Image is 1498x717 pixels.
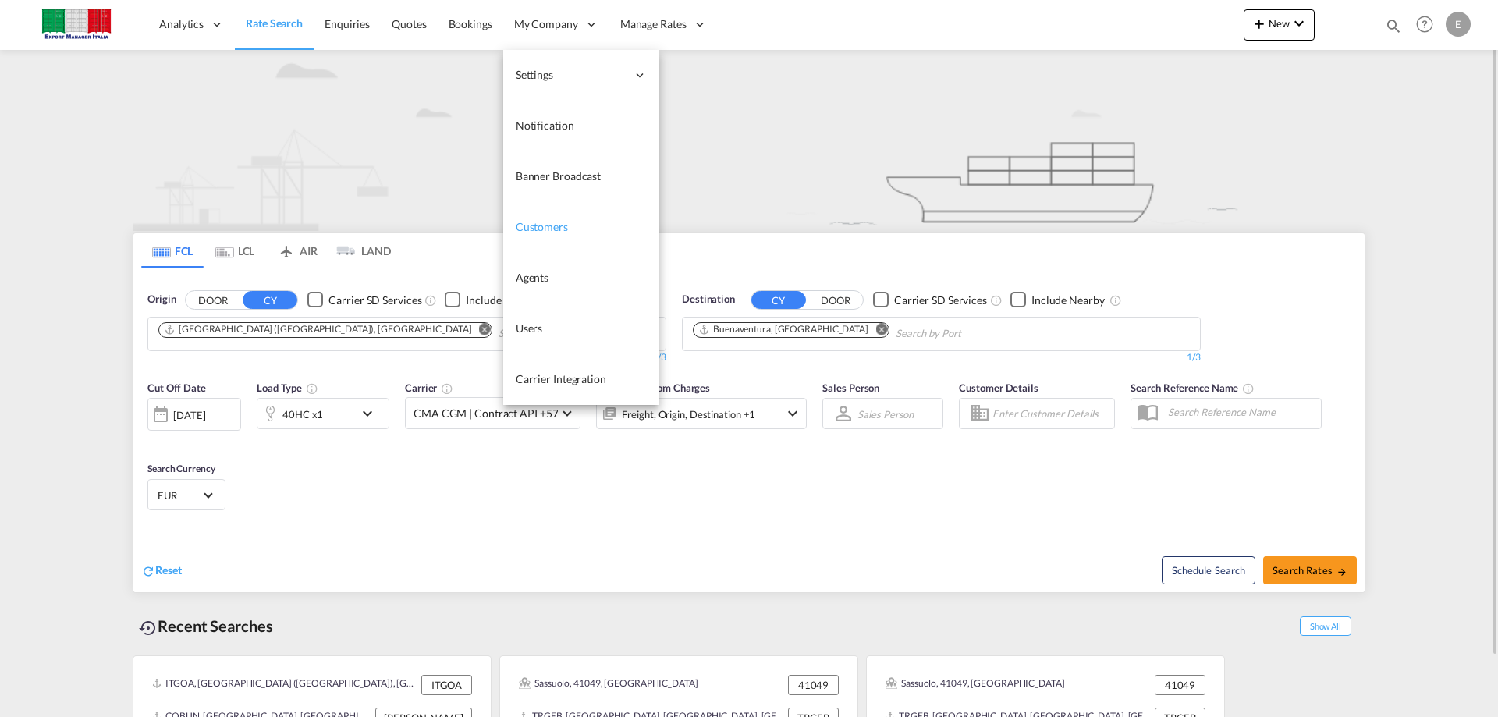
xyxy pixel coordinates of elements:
div: Help [1411,11,1446,39]
a: Customers [503,202,659,253]
md-icon: icon-chevron-down [358,404,385,423]
md-icon: Your search will be saved by the below given name [1242,382,1255,395]
md-chips-wrap: Chips container. Use arrow keys to select chips. [690,318,1050,346]
md-icon: icon-chevron-down [1290,14,1308,33]
input: Search Reference Name [1160,400,1321,424]
md-tab-item: AIR [266,233,328,268]
span: Enquiries [325,17,370,30]
div: ITGOA [421,675,472,695]
div: ITGOA, Genova (Genoa), Italy, Southern Europe, Europe [152,675,417,695]
a: Carrier Integration [503,354,659,405]
span: Quotes [392,17,426,30]
span: Reset [155,563,182,577]
md-icon: Unchecked: Search for CY (Container Yard) services for all selected carriers.Checked : Search for... [990,294,1003,307]
div: Press delete to remove this chip. [698,323,871,336]
md-icon: icon-arrow-right [1336,566,1347,577]
md-tab-item: LCL [204,233,266,268]
div: Carrier SD Services [894,293,987,308]
div: 1/3 [147,351,666,364]
div: Freight Origin Destination Factory Stuffingicon-chevron-down [596,398,807,429]
md-checkbox: Checkbox No Ink [1010,292,1105,308]
md-tab-item: FCL [141,233,204,268]
span: Load Type [257,382,318,394]
span: Notification [516,119,574,132]
span: Customers [516,220,568,233]
img: 51022700b14f11efa3148557e262d94e.jpg [23,7,129,42]
span: Search Rates [1273,564,1347,577]
span: EUR [158,488,201,502]
span: Sales Person [822,382,879,394]
div: Include Nearby [466,293,539,308]
div: 40HC x1 [282,403,323,425]
span: Manage Rates [620,16,687,32]
md-select: Sales Person [856,403,915,425]
span: Agents [516,271,548,284]
md-select: Select Currency: € EUREuro [156,484,217,506]
a: Users [503,303,659,354]
md-checkbox: Checkbox No Ink [873,292,987,308]
md-checkbox: Checkbox No Ink [307,292,421,308]
span: Carrier Integration [516,372,606,385]
div: Buenaventura, COBUN [698,323,868,336]
span: Help [1411,11,1438,37]
div: 1/3 [682,351,1201,364]
md-icon: icon-information-outline [306,382,318,395]
md-tab-item: LAND [328,233,391,268]
button: Note: By default Schedule search will only considerorigin ports, destination ports and cut off da... [1162,556,1255,584]
div: 40HC x1icon-chevron-down [257,398,389,429]
div: Carrier SD Services [328,293,421,308]
input: Enter Customer Details [992,402,1109,425]
button: CY [243,291,297,309]
div: Sassuolo, 41049, Europe [886,675,1065,695]
span: Customer Details [959,382,1038,394]
md-icon: Unchecked: Search for CY (Container Yard) services for all selected carriers.Checked : Search for... [424,294,437,307]
md-icon: icon-airplane [277,242,296,254]
md-pagination-wrapper: Use the left and right arrow keys to navigate between tabs [141,233,391,268]
span: Banner Broadcast [516,169,601,183]
div: Sassuolo, 41049, Europe [519,675,698,695]
img: new-FCL.png [133,50,1365,231]
span: Cut Off Date [147,382,206,394]
md-icon: icon-chevron-down [783,404,802,423]
input: Chips input. [896,321,1044,346]
div: Genova (Genoa), ITGOA [164,323,471,336]
md-checkbox: Checkbox No Ink [445,292,539,308]
span: Carrier [405,382,453,394]
div: Settings [503,50,659,101]
md-icon: The selected Trucker/Carrierwill be displayed in the rate results If the rates are from another f... [441,382,453,395]
div: E [1446,12,1471,37]
md-icon: icon-plus 400-fg [1250,14,1269,33]
button: Search Ratesicon-arrow-right [1263,556,1357,584]
div: [DATE] [173,408,205,422]
button: icon-plus 400-fgNewicon-chevron-down [1244,9,1315,41]
span: Origin [147,292,176,307]
div: 41049 [1155,675,1205,695]
button: DOOR [808,291,863,309]
div: Press delete to remove this chip. [164,323,474,336]
md-icon: Unchecked: Ignores neighbouring ports when fetching rates.Checked : Includes neighbouring ports w... [1109,294,1122,307]
a: Notification [503,101,659,151]
div: Recent Searches [133,609,279,644]
span: Bookings [449,17,492,30]
span: Search Reference Name [1131,382,1255,394]
div: Include Nearby [1031,293,1105,308]
md-chips-wrap: Chips container. Use arrow keys to select chips. [156,318,653,346]
span: My Company [514,16,578,32]
div: [DATE] [147,398,241,431]
button: CY [751,291,806,309]
md-datepicker: Select [147,429,159,450]
span: New [1250,17,1308,30]
span: Users [516,321,543,335]
md-icon: icon-backup-restore [139,619,158,637]
input: Chips input. [499,321,647,346]
div: icon-magnify [1385,17,1402,41]
span: Search Currency [147,463,215,474]
span: Analytics [159,16,204,32]
span: Show All [1300,616,1351,636]
button: DOOR [186,291,240,309]
span: Settings [516,67,627,83]
div: OriginDOOR CY Checkbox No InkUnchecked: Search for CY (Container Yard) services for all selected ... [133,268,1365,592]
md-icon: icon-refresh [141,564,155,578]
md-icon: icon-magnify [1385,17,1402,34]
